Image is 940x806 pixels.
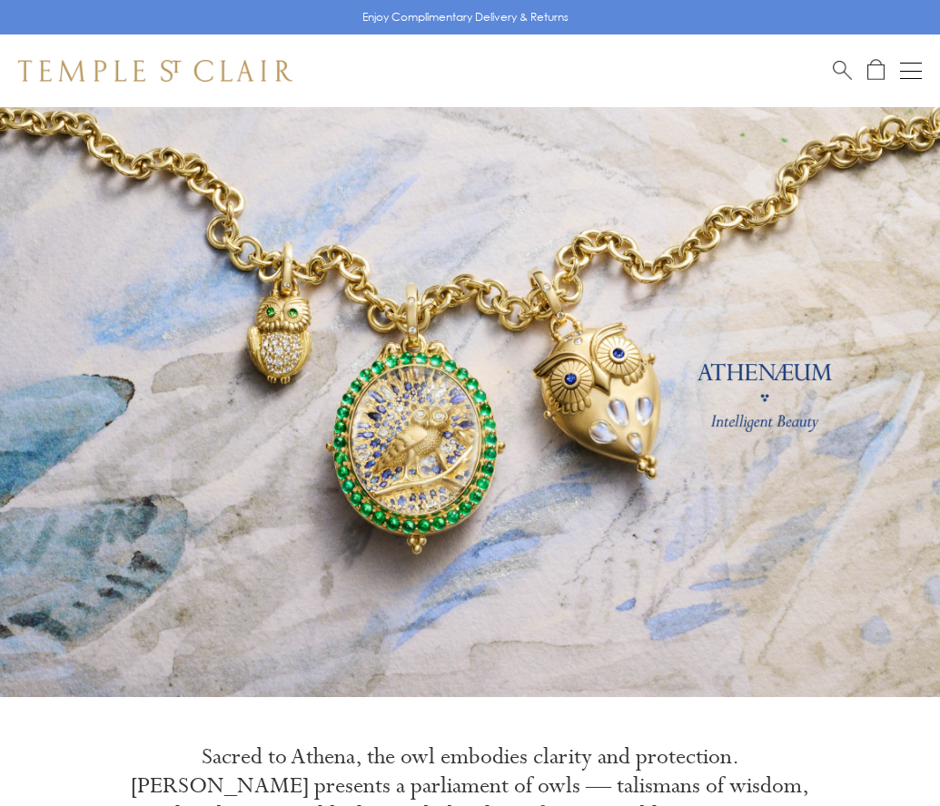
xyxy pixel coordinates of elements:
button: Open navigation [900,60,922,82]
a: Search [833,59,852,82]
a: Open Shopping Bag [867,59,885,82]
img: Temple St. Clair [18,60,292,82]
p: Enjoy Complimentary Delivery & Returns [362,8,569,26]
